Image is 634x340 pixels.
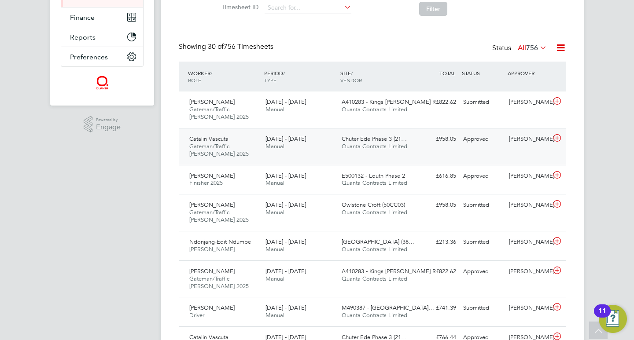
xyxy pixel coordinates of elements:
[189,245,235,253] span: [PERSON_NAME]
[84,116,121,133] a: Powered byEngage
[265,311,284,319] span: Manual
[505,95,551,110] div: [PERSON_NAME]
[179,42,275,51] div: Showing
[342,267,442,275] span: A410283 - Kings [PERSON_NAME] R…
[340,77,362,84] span: VENDOR
[351,69,353,77] span: /
[414,95,460,110] div: £822.62
[265,98,306,106] span: [DATE] - [DATE]
[189,275,249,290] span: Gateman/Traffic [PERSON_NAME] 2025
[414,264,460,279] div: £822.62
[61,47,143,66] button: Preferences
[264,77,276,84] span: TYPE
[505,264,551,279] div: [PERSON_NAME]
[460,198,505,212] div: Submitted
[265,304,306,311] span: [DATE] - [DATE]
[265,106,284,113] span: Manual
[414,132,460,146] div: £958.05
[189,238,251,245] span: Ndonjang-Edit Ndumbe
[189,106,249,121] span: Gateman/Traffic [PERSON_NAME] 2025
[599,305,627,333] button: Open Resource Center, 11 new notifications
[505,65,551,81] div: APPROVER
[265,238,306,245] span: [DATE] - [DATE]
[265,201,306,208] span: [DATE] - [DATE]
[265,172,306,179] span: [DATE] - [DATE]
[505,235,551,249] div: [PERSON_NAME]
[265,245,284,253] span: Manual
[414,301,460,315] div: £741.39
[70,33,96,41] span: Reports
[189,179,223,186] span: Finisher 2025
[96,76,108,90] img: quantacontracts-logo-retina.png
[414,235,460,249] div: £213.36
[186,65,262,88] div: WORKER
[505,301,551,315] div: [PERSON_NAME]
[439,69,455,77] span: TOTAL
[460,95,505,110] div: Submitted
[265,179,284,186] span: Manual
[61,27,143,47] button: Reports
[505,169,551,183] div: [PERSON_NAME]
[342,245,407,253] span: Quanta Contracts Limited
[265,208,284,216] span: Manual
[208,42,224,51] span: 30 of
[189,267,235,275] span: [PERSON_NAME]
[96,116,121,124] span: Powered by
[526,44,538,52] span: 756
[265,2,351,14] input: Search for...
[70,53,108,61] span: Preferences
[419,2,447,16] button: Filter
[189,135,229,143] span: Catalin Vascuta
[61,7,143,27] button: Finance
[342,106,407,113] span: Quanta Contracts Limited
[265,135,306,143] span: [DATE] - [DATE]
[265,143,284,150] span: Manual
[189,311,204,319] span: Driver
[61,76,144,90] a: Go to home page
[505,198,551,212] div: [PERSON_NAME]
[189,98,235,106] span: [PERSON_NAME]
[210,69,212,77] span: /
[342,275,407,282] span: Quanta Contracts Limited
[460,132,505,146] div: Approved
[219,3,258,11] label: Timesheet ID
[460,169,505,183] div: Approved
[342,98,442,106] span: A410283 - Kings [PERSON_NAME] R…
[188,77,201,84] span: ROLE
[189,143,249,157] span: Gateman/Traffic [PERSON_NAME] 2025
[342,238,414,245] span: [GEOGRAPHIC_DATA] (38…
[414,169,460,183] div: £616.85
[342,201,405,208] span: Owlstone Croft (50CC03)
[189,304,235,311] span: [PERSON_NAME]
[265,267,306,275] span: [DATE] - [DATE]
[338,65,414,88] div: SITE
[96,124,121,131] span: Engage
[342,179,407,186] span: Quanta Contracts Limited
[460,264,505,279] div: Approved
[342,172,405,179] span: E500132 - Louth Phase 2
[460,65,505,81] div: STATUS
[70,13,95,22] span: Finance
[265,275,284,282] span: Manual
[342,311,407,319] span: Quanta Contracts Limited
[342,143,407,150] span: Quanta Contracts Limited
[505,132,551,146] div: [PERSON_NAME]
[518,44,547,52] label: All
[598,311,606,322] div: 11
[208,42,273,51] span: 756 Timesheets
[414,198,460,212] div: £958.05
[342,304,434,311] span: M490387 - [GEOGRAPHIC_DATA]…
[460,301,505,315] div: Submitted
[492,42,549,55] div: Status
[189,201,235,208] span: [PERSON_NAME]
[189,172,235,179] span: [PERSON_NAME]
[189,208,249,223] span: Gateman/Traffic [PERSON_NAME] 2025
[283,69,285,77] span: /
[342,135,407,143] span: Chuter Ede Phase 3 (21…
[262,65,338,88] div: PERIOD
[460,235,505,249] div: Submitted
[342,208,407,216] span: Quanta Contracts Limited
